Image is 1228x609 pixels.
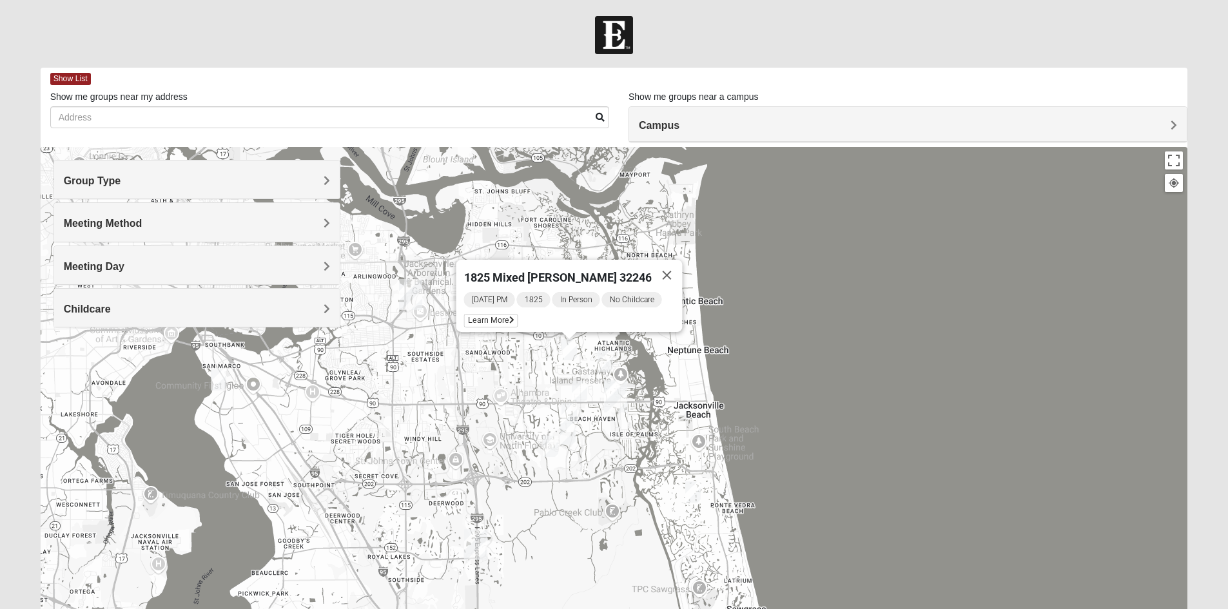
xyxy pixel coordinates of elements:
div: 1825 Womens Annis/Ferguson 32246 [572,381,587,402]
div: 1825 Mixed Gatewood/Morales 32082 [685,481,701,503]
div: Group Type [54,160,340,198]
label: Show me groups near my address [50,90,188,103]
div: Meeting Day [54,246,340,284]
span: 1825 Mixed [PERSON_NAME] 32246 [463,271,651,284]
div: San Pablo [604,382,627,412]
div: 1825 Womens Brunetti 32224 [543,436,558,457]
span: [DATE] PM [463,292,514,307]
img: Church of Eleven22 Logo [595,16,633,54]
div: 1825 Womens Wood 32224 [598,351,613,372]
button: Your Location [1165,174,1183,192]
span: Group Type [64,175,121,186]
span: Show List [50,73,91,85]
input: Address [50,106,609,128]
span: Learn More [463,314,518,327]
div: 1825 Mens Cason 32224 [561,403,577,424]
span: Meeting Day [64,261,124,272]
div: Childcare [54,289,340,327]
span: Meeting Method [64,218,142,229]
div: 1825 Mixed Chamberlian/Hicks 32207 [211,369,226,391]
span: Campus [639,120,679,131]
span: In Person [552,292,599,307]
div: Arlington [399,279,422,310]
span: Childcare [64,304,111,314]
div: Baymeadows [464,529,487,560]
div: 1825 Womens Hirneisen 32224 [560,423,576,445]
span: No Childcare [601,292,661,307]
div: Meeting Method [54,203,340,241]
button: Close [651,260,682,291]
div: 1825 Mens Chandler/Johnson 32250 [604,380,619,401]
div: Campus [629,107,1187,142]
span: 1825 [516,292,550,307]
div: 1825 Mixed Annis 32246 [561,339,577,360]
button: Toggle fullscreen view [1165,151,1183,169]
label: Show me groups near a campus [629,90,759,103]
